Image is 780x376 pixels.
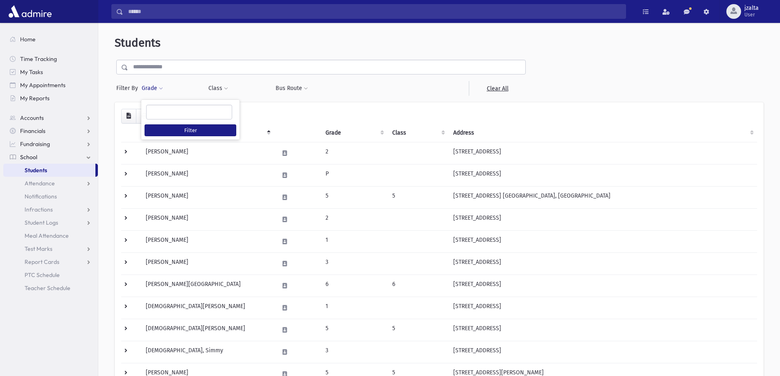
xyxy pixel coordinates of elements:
[25,206,53,213] span: Infractions
[321,275,387,297] td: 6
[321,297,387,319] td: 1
[25,219,58,226] span: Student Logs
[448,252,757,275] td: [STREET_ADDRESS]
[448,142,757,164] td: [STREET_ADDRESS]
[448,275,757,297] td: [STREET_ADDRESS]
[321,142,387,164] td: 2
[3,281,98,295] a: Teacher Schedule
[3,52,98,65] a: Time Tracking
[321,230,387,252] td: 1
[448,297,757,319] td: [STREET_ADDRESS]
[25,284,70,292] span: Teacher Schedule
[448,319,757,341] td: [STREET_ADDRESS]
[136,109,152,124] button: Print
[20,55,57,63] span: Time Tracking
[3,124,98,137] a: Financials
[121,109,136,124] button: CSV
[25,245,52,252] span: Test Marks
[275,81,308,96] button: Bus Route
[3,79,98,92] a: My Appointments
[20,140,50,148] span: Fundraising
[387,319,449,341] td: 5
[3,216,98,229] a: Student Logs
[321,186,387,208] td: 5
[3,164,95,177] a: Students
[141,319,274,341] td: [DEMOGRAPHIC_DATA][PERSON_NAME]
[3,92,98,105] a: My Reports
[141,297,274,319] td: [DEMOGRAPHIC_DATA][PERSON_NAME]
[141,341,274,363] td: [DEMOGRAPHIC_DATA], Simmy
[321,252,387,275] td: 3
[20,153,37,161] span: School
[321,319,387,341] td: 5
[469,81,526,96] a: Clear All
[25,271,60,279] span: PTC Schedule
[141,230,274,252] td: [PERSON_NAME]
[20,36,36,43] span: Home
[25,167,47,174] span: Students
[448,186,757,208] td: [STREET_ADDRESS] [GEOGRAPHIC_DATA], [GEOGRAPHIC_DATA]
[123,4,626,19] input: Search
[3,65,98,79] a: My Tasks
[141,186,274,208] td: [PERSON_NAME]
[3,268,98,281] a: PTC Schedule
[448,208,757,230] td: [STREET_ADDRESS]
[20,114,44,122] span: Accounts
[321,208,387,230] td: 2
[321,124,387,142] th: Grade: activate to sort column ascending
[3,33,98,46] a: Home
[3,242,98,255] a: Test Marks
[25,258,59,266] span: Report Cards
[3,203,98,216] a: Infractions
[321,164,387,186] td: P
[3,137,98,151] a: Fundraising
[208,81,228,96] button: Class
[25,193,57,200] span: Notifications
[321,341,387,363] td: 3
[25,180,55,187] span: Attendance
[3,190,98,203] a: Notifications
[448,164,757,186] td: [STREET_ADDRESS]
[387,124,449,142] th: Class: activate to sort column ascending
[3,151,98,164] a: School
[20,81,66,89] span: My Appointments
[448,341,757,363] td: [STREET_ADDRESS]
[20,68,43,76] span: My Tasks
[141,252,274,275] td: [PERSON_NAME]
[387,186,449,208] td: 5
[744,5,759,11] span: jzalta
[387,275,449,297] td: 6
[145,124,236,136] button: Filter
[448,230,757,252] td: [STREET_ADDRESS]
[141,164,274,186] td: [PERSON_NAME]
[141,275,274,297] td: [PERSON_NAME][GEOGRAPHIC_DATA]
[3,111,98,124] a: Accounts
[20,95,50,102] span: My Reports
[7,3,54,20] img: AdmirePro
[3,255,98,268] a: Report Cards
[116,84,141,92] span: Filter By
[744,11,759,18] span: User
[3,177,98,190] a: Attendance
[25,232,69,239] span: Meal Attendance
[448,124,757,142] th: Address: activate to sort column ascending
[20,127,45,135] span: Financials
[141,81,163,96] button: Grade
[115,36,161,50] span: Students
[3,229,98,242] a: Meal Attendance
[141,208,274,230] td: [PERSON_NAME]
[141,142,274,164] td: [PERSON_NAME]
